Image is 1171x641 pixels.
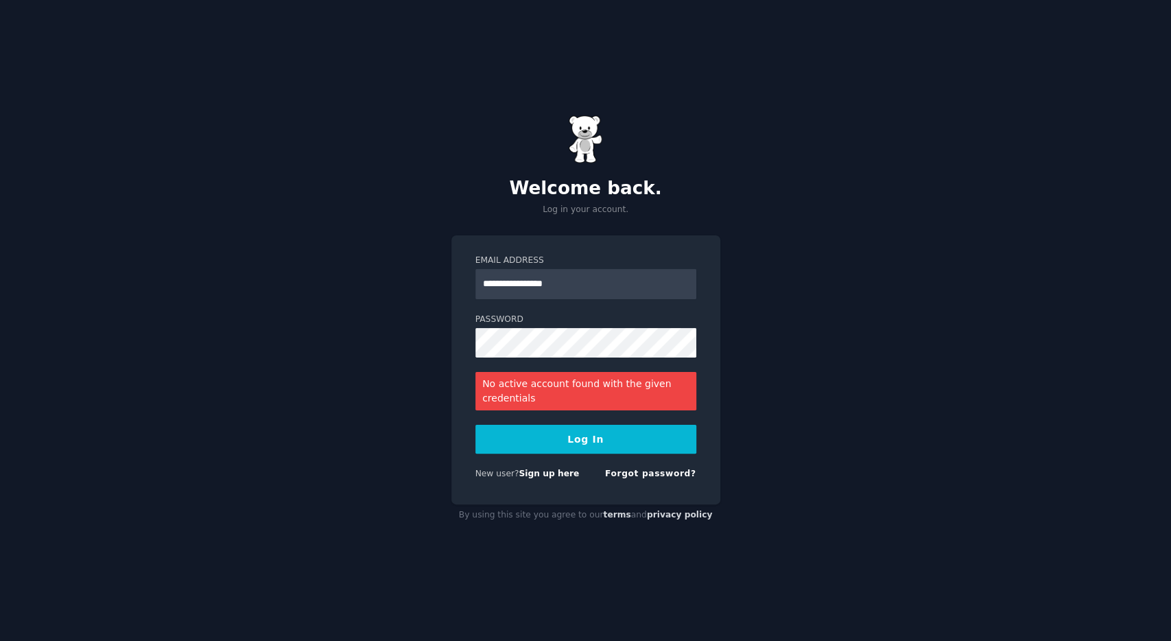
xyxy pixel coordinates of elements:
[475,255,696,267] label: Email Address
[451,178,720,200] h2: Welcome back.
[475,469,519,478] span: New user?
[475,372,696,410] div: No active account found with the given credentials
[647,510,713,520] a: privacy policy
[475,425,696,454] button: Log In
[519,469,579,478] a: Sign up here
[605,469,696,478] a: Forgot password?
[451,504,720,526] div: By using this site you agree to our and
[603,510,630,520] a: terms
[475,314,696,326] label: Password
[569,115,603,163] img: Gummy Bear
[451,204,720,216] p: Log in your account.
